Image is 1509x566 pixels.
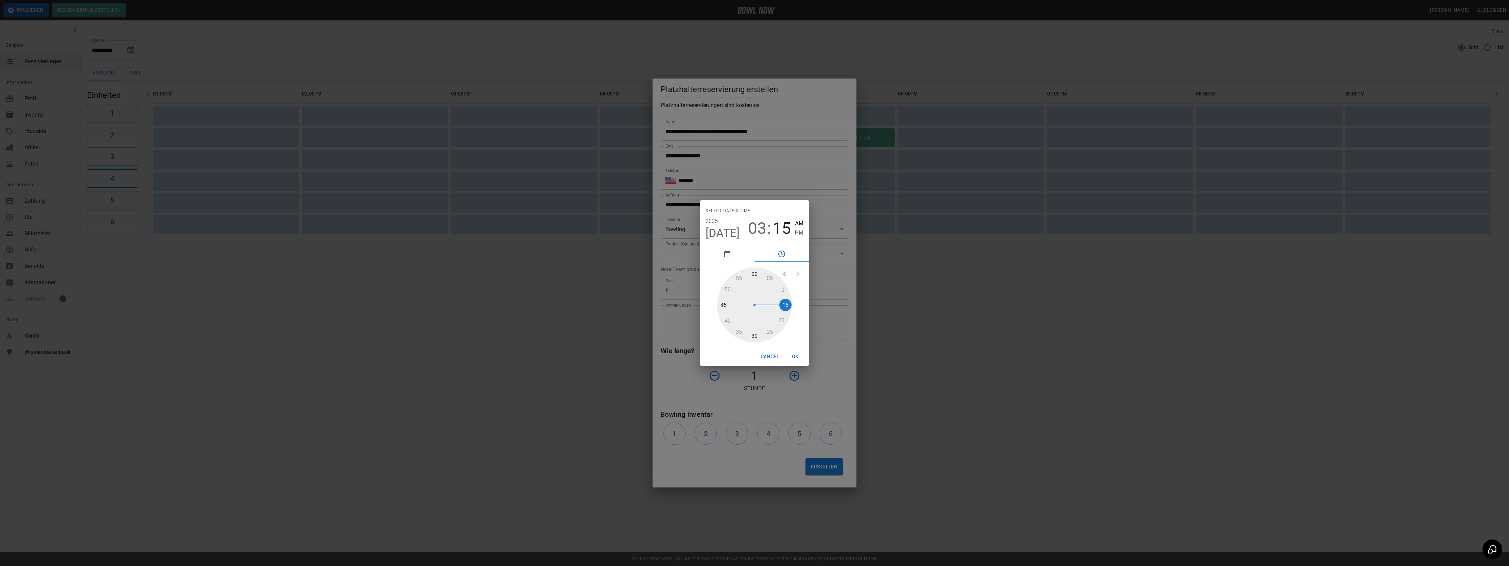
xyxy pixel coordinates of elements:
[795,219,803,228] button: AM
[773,219,791,238] button: 15
[706,217,718,226] button: 2025
[755,246,809,262] button: pick time
[748,219,766,238] button: 03
[778,267,791,281] button: open previous view
[700,246,755,262] button: pick date
[706,206,750,217] span: Select date & time
[795,228,803,237] button: PM
[706,226,740,240] button: [DATE]
[784,350,806,363] button: OK
[758,350,782,363] button: Cancel
[767,219,771,238] span: :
